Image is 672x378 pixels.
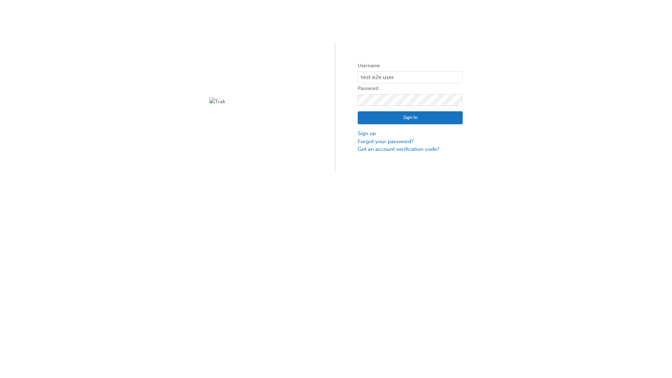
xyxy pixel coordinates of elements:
[358,62,463,70] label: Username
[358,138,463,146] a: Forgot your password?
[358,129,463,138] a: Sign up
[358,71,463,83] input: Username
[209,98,314,106] img: Trak
[358,145,463,153] a: Got an account verification code?
[358,111,463,125] button: Sign In
[358,84,463,93] label: Password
